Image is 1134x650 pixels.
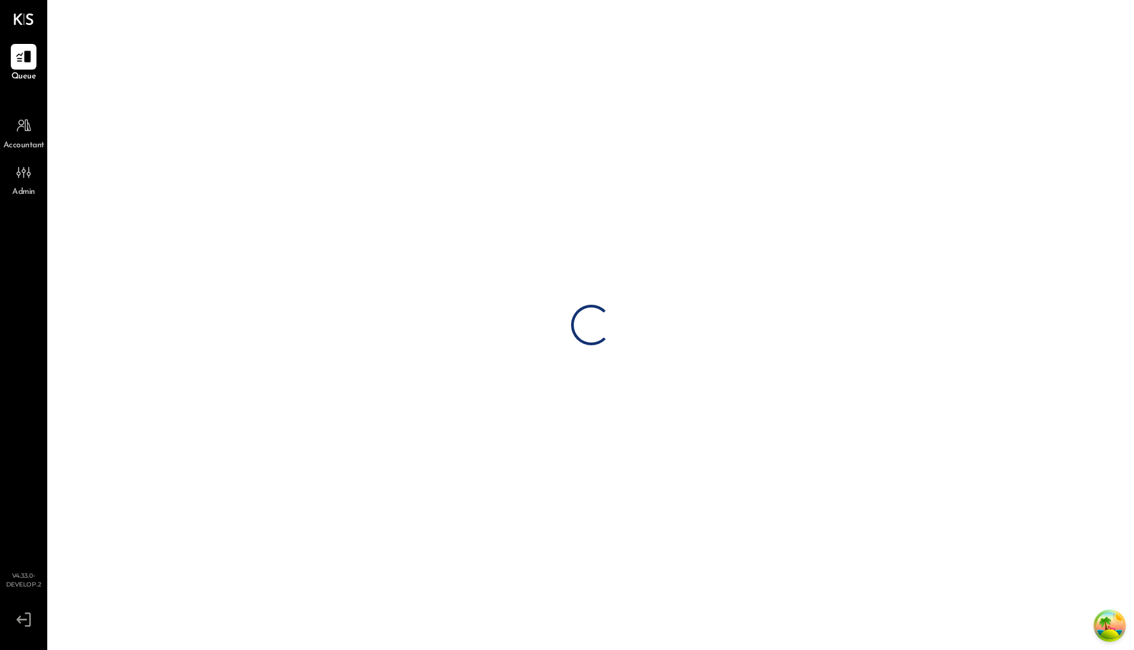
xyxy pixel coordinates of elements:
[1096,612,1123,639] button: Open Tanstack query devtools
[1,44,47,83] a: Queue
[11,71,36,83] span: Queue
[1,113,47,152] a: Accountant
[3,140,45,152] span: Accountant
[1,159,47,199] a: Admin
[12,186,35,199] span: Admin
